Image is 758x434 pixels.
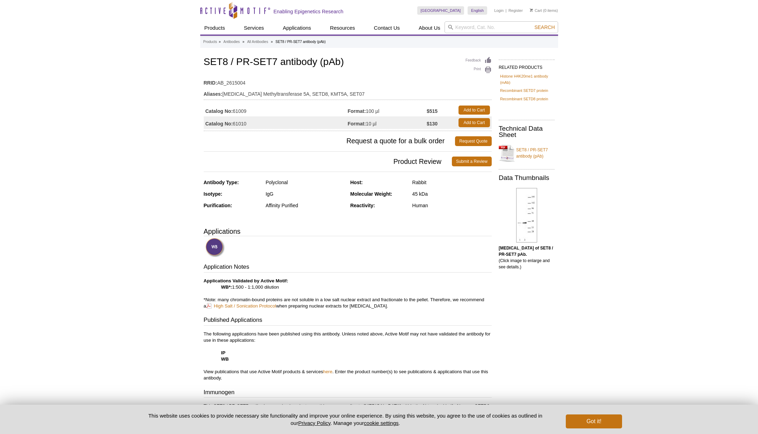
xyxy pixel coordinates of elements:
h3: Published Applications [204,316,492,326]
strong: Catalog No: [205,121,233,127]
a: Feedback [465,57,492,64]
div: 45 kDa [412,191,492,197]
h3: Application Notes [204,263,492,273]
div: Rabbit [412,179,492,186]
strong: $515 [427,108,438,114]
td: 61009 [204,104,348,116]
a: Recombinant SETD8 protein [500,96,548,102]
a: Login [494,8,504,13]
a: [GEOGRAPHIC_DATA] [417,6,464,15]
a: Request Quote [455,136,492,146]
span: Request a quote for a bulk order [204,136,455,146]
td: 10 µl [348,116,427,129]
button: Search [532,24,557,30]
h2: Technical Data Sheet [499,125,555,138]
h1: SET8 / PR-SET7 antibody (pAb) [204,57,492,68]
a: Resources [326,21,359,35]
a: Register [508,8,523,13]
li: (0 items) [530,6,558,15]
div: Human [412,202,492,209]
strong: IP [221,350,225,355]
a: Cart [530,8,542,13]
a: Add to Cart [459,106,490,115]
span: Product Review [204,157,452,166]
h2: Enabling Epigenetics Research [274,8,344,15]
strong: Aliases: [204,91,223,97]
h2: Data Thumbnails [499,175,555,181]
a: Print [465,66,492,74]
input: Keyword, Cat. No. [445,21,558,33]
a: Antibodies [223,39,240,45]
a: Add to Cart [459,118,490,127]
a: Submit a Review [452,157,492,166]
strong: Format: [348,121,366,127]
strong: Catalog No: [205,108,233,114]
button: Got it! [566,414,622,428]
li: SET8 / PR-SET7 antibody (pAb) [275,40,325,44]
a: SET8 / PR-SET7 antibody (pAb) [499,143,555,164]
span: Search [534,24,555,30]
a: Contact Us [370,21,404,35]
strong: Purification: [204,203,232,208]
p: The following applications have been published using this antibody. Unless noted above, Active Mo... [204,331,492,381]
p: 1:500 - 1:1,000 dilution *Note: many chromatin-bound proteins are not soluble in a low salt nucle... [204,278,492,309]
p: This SET8 / PR-SET7 antibody was raised against a peptide corresponding to [MEDICAL_DATA] within ... [204,403,492,409]
strong: $130 [427,121,438,127]
a: English [468,6,487,15]
a: Applications [279,21,315,35]
a: Recombinant SETD7 protein [500,87,548,94]
strong: Format: [348,108,366,114]
strong: Reactivity: [350,203,375,208]
div: Affinity Purified [266,202,345,209]
h2: RELATED PRODUCTS [499,59,555,72]
a: Products [203,39,217,45]
h3: Immunogen [204,388,492,398]
p: This website uses cookies to provide necessary site functionality and improve your online experie... [136,412,555,427]
td: 61010 [204,116,348,129]
a: Histone H4K20me1 antibody (mAb) [500,73,553,86]
a: here [323,369,332,374]
p: (Click image to enlarge and see details.) [499,245,555,270]
a: High Salt / Sonication Protocol [206,303,276,309]
b: Applications Validated by Active Motif: [204,278,288,283]
li: » [219,40,221,44]
a: Products [200,21,229,35]
div: Polyclonal [266,179,345,186]
a: Services [240,21,268,35]
td: AB_2615004 [204,75,492,87]
a: About Us [414,21,445,35]
strong: RRID: [204,80,217,86]
td: 100 µl [348,104,427,116]
strong: WB [221,356,229,362]
strong: Antibody Type: [204,180,239,185]
h3: Applications [204,226,492,237]
strong: Isotype: [204,191,223,197]
strong: Molecular Weight: [350,191,392,197]
img: Your Cart [530,8,533,12]
div: IgG [266,191,345,197]
a: All Antibodies [247,39,268,45]
b: [MEDICAL_DATA] of SET8 / PR-SET7 pAb. [499,246,553,257]
img: SET8 / PR-SET7 antibody (pAb) tested by Western blot. [516,188,537,243]
a: Privacy Policy [298,420,330,426]
li: » [271,40,273,44]
img: Western Blot Validated [205,238,225,257]
li: | [506,6,507,15]
li: » [243,40,245,44]
strong: Host: [350,180,363,185]
button: cookie settings [364,420,398,426]
td: [MEDICAL_DATA] Methyltransferase 5A, SETD8, KMT5A, SET07 [204,87,492,98]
